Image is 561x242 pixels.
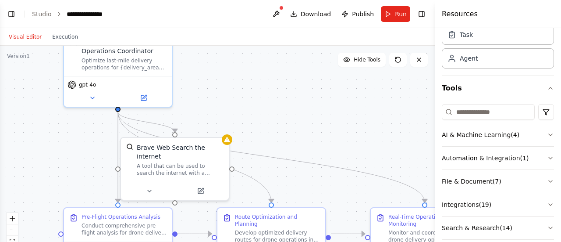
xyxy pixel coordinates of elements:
[5,8,18,20] button: Show left sidebar
[415,8,428,20] button: Hide right sidebar
[442,217,554,239] button: Search & Research(14)
[381,6,410,22] button: Run
[47,32,83,42] button: Execution
[460,54,478,63] div: Agent
[4,32,47,42] button: Visual Editor
[79,81,96,88] span: gpt-4o
[176,186,225,196] button: Open in side panel
[178,229,212,238] g: Edge from 293d0876-2662-48af-8464-c3694c8fc543 to b101428e-2771-44d9-9872-38920c0ea71d
[331,229,365,238] g: Edge from b101428e-2771-44d9-9872-38920c0ea71d to 4fdc4096-3e15-4e61-8a3c-e769b14fdfcb
[7,213,18,224] button: zoom in
[137,163,224,177] div: A tool that can be used to search the internet with a search_query.
[442,76,554,101] button: Tools
[114,112,276,202] g: Edge from 91b8518d-d117-45bf-b2e1-8fa71cbf3871 to b101428e-2771-44d9-9872-38920c0ea71d
[442,147,554,170] button: Automation & Integration(1)
[114,112,429,202] g: Edge from 91b8518d-d117-45bf-b2e1-8fa71cbf3871 to 4fdc4096-3e15-4e61-8a3c-e769b14fdfcb
[354,56,380,63] span: Hide Tools
[442,123,554,146] button: AI & Machine Learning(4)
[63,32,173,108] div: Smart Delivery Drone Operations CoordinatorOptimize last-mile delivery operations for {delivery_a...
[352,10,374,18] span: Publish
[442,170,554,193] button: File & Document(7)
[235,213,320,228] div: Route Optimization and Planning
[338,6,377,22] button: Publish
[460,30,473,39] div: Task
[338,53,386,67] button: Hide Tools
[120,137,230,201] div: BraveSearchToolBrave Web Search the internetA tool that can be used to search the internet with a...
[388,213,473,228] div: Real-Time Operations Monitoring
[137,143,224,161] div: Brave Web Search the internet
[7,224,18,236] button: zoom out
[126,143,133,150] img: BraveSearchTool
[119,93,168,103] button: Open in side panel
[82,222,167,236] div: Conduct comprehensive pre-flight analysis for drone delivery operations in {delivery_area}. Resea...
[82,38,167,55] div: Smart Delivery Drone Operations Coordinator
[114,112,179,132] g: Edge from 91b8518d-d117-45bf-b2e1-8fa71cbf3871 to b5c78fc4-08fd-4c70-9bbd-316df6625756
[82,57,167,71] div: Optimize last-mile delivery operations for {delivery_area} by analyzing traffic patterns, weather...
[32,10,110,18] nav: breadcrumb
[442,193,554,216] button: Integrations(19)
[114,112,122,202] g: Edge from 91b8518d-d117-45bf-b2e1-8fa71cbf3871 to 293d0876-2662-48af-8464-c3694c8fc543
[32,11,52,18] a: Studio
[395,10,407,18] span: Run
[442,21,554,76] div: Crew
[301,10,331,18] span: Download
[82,213,160,220] div: Pre-Flight Operations Analysis
[442,9,478,19] h4: Resources
[7,53,30,60] div: Version 1
[287,6,335,22] button: Download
